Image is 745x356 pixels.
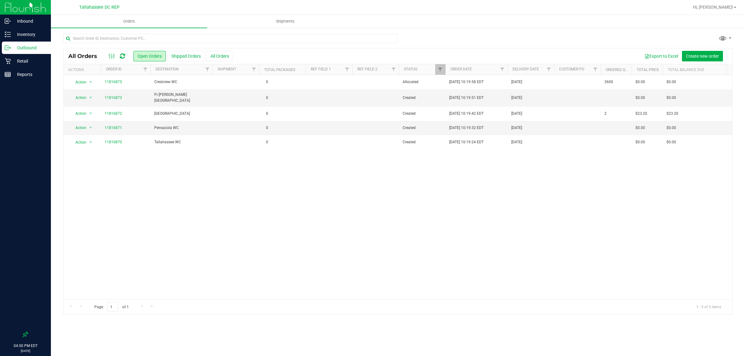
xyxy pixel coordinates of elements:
p: Reports [11,71,48,78]
a: Filter [342,64,352,75]
span: $0.00 [635,79,645,85]
inline-svg: Retail [5,58,11,64]
span: Action [70,109,87,118]
label: Pin the sidebar to full width on large screens [22,331,29,337]
span: $0.00 [666,79,676,85]
span: [DATE] 10:19:24 EDT [449,139,484,145]
button: All Orders [206,51,233,61]
span: 0 [263,93,271,102]
span: [DATE] [511,111,522,117]
a: Filter [544,64,554,75]
a: Order Date [450,67,472,71]
a: Status [404,67,417,71]
inline-svg: Outbound [5,45,11,51]
a: Filter [202,64,213,75]
input: Search Order ID, Destination, Customer PO... [63,34,398,43]
span: Pensacola WC [154,125,209,131]
span: 0 [263,138,271,147]
span: Page of 1 [89,302,134,312]
span: [DATE] 10:19:58 EDT [449,79,484,85]
span: $0.00 [666,95,676,101]
span: Created [403,139,442,145]
a: Filter [140,64,151,75]
span: Allocated [403,79,442,85]
span: 3600 [604,79,613,85]
span: [DATE] 10:19:51 EDT [449,95,484,101]
a: Filter [435,64,445,75]
span: $23.20 [666,111,678,117]
a: Ref Field 2 [357,67,377,71]
span: Created [403,125,442,131]
a: Shipments [207,15,363,28]
span: $0.00 [635,95,645,101]
a: Order ID [106,67,122,71]
a: Customer PO [559,67,584,71]
span: [GEOGRAPHIC_DATA] [154,111,209,117]
span: select [87,109,95,118]
span: All Orders [68,53,103,60]
span: select [87,138,95,147]
span: Crestview WC [154,79,209,85]
span: 0 [263,78,271,87]
span: Created [403,111,442,117]
span: [DATE] [511,79,522,85]
span: [DATE] [511,125,522,131]
button: Create new order [682,51,723,61]
a: 11816871 [105,125,122,131]
a: Filter [497,64,508,75]
span: [DATE] 10:19:32 EDT [449,125,484,131]
span: Created [403,95,442,101]
a: Filter [590,64,601,75]
span: Ft [PERSON_NAME][GEOGRAPHIC_DATA] [154,92,209,104]
a: Total Price [637,68,659,72]
span: Hi, [PERSON_NAME]! [693,5,733,10]
p: Retail [11,57,48,65]
a: 11816870 [105,139,122,145]
input: 1 [107,302,118,312]
a: Delivery Date [512,67,539,71]
span: Tallahassee DC REP [79,5,120,10]
p: [DATE] [3,349,48,353]
a: 11816873 [105,95,122,101]
p: Inventory [11,31,48,38]
a: Ref Field 1 [311,67,331,71]
span: $0.00 [635,125,645,131]
span: $0.00 [666,139,676,145]
a: 11816872 [105,111,122,117]
span: Shipments [268,19,303,24]
span: Action [70,123,87,132]
iframe: Resource center [6,306,25,325]
p: Inbound [11,17,48,25]
span: select [87,93,95,102]
a: Total Packages [264,68,295,72]
span: Tallahassee WC [154,139,209,145]
button: Open Orders [133,51,166,61]
span: Create new order [686,54,719,59]
inline-svg: Reports [5,71,11,78]
span: Action [70,138,87,147]
a: Ordered qty [606,68,630,72]
a: Shipment [218,67,236,71]
span: [DATE] [511,139,522,145]
iframe: Resource center unread badge [18,305,26,313]
span: Orders [115,19,143,24]
inline-svg: Inventory [5,31,11,38]
span: $0.00 [666,125,676,131]
span: $23.20 [635,111,647,117]
span: select [87,123,95,132]
a: Filter [389,64,399,75]
button: Shipped Orders [167,51,205,61]
span: [DATE] [511,95,522,101]
button: Export to Excel [640,51,682,61]
span: 1 - 5 of 5 items [691,302,726,311]
p: 04:50 PM EDT [3,343,48,349]
span: 0 [263,123,271,132]
span: [DATE] 10:19:42 EDT [449,111,484,117]
span: Action [70,78,87,87]
inline-svg: Inbound [5,18,11,24]
span: 0 [263,109,271,118]
span: $0.00 [635,139,645,145]
span: Action [70,93,87,102]
a: 11816875 [105,79,122,85]
a: Destination [156,67,179,71]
